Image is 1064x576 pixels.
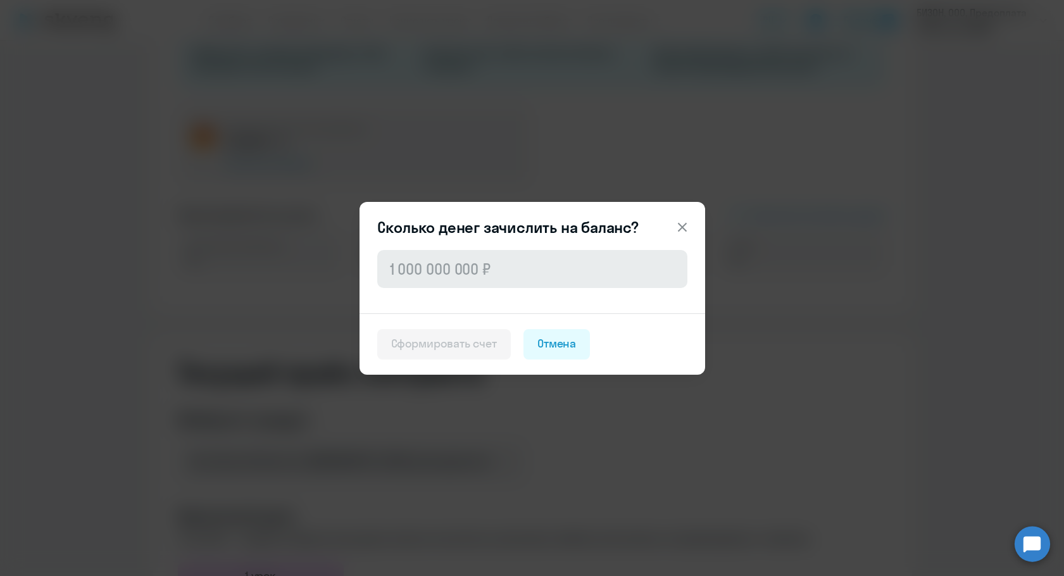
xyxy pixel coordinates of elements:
[523,329,591,360] button: Отмена
[537,335,577,352] div: Отмена
[377,329,511,360] button: Сформировать счет
[360,217,705,237] header: Сколько денег зачислить на баланс?
[391,335,497,352] div: Сформировать счет
[377,250,687,288] input: 1 000 000 000 ₽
